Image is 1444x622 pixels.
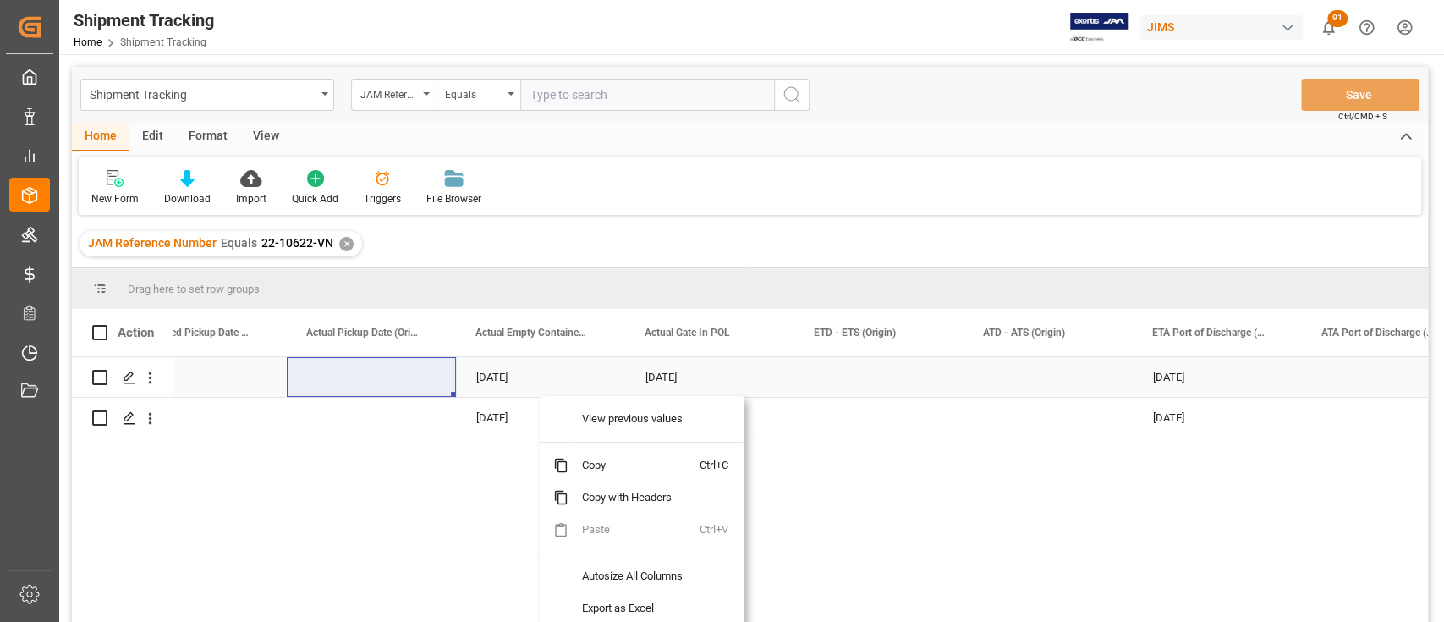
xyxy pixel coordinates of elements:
span: Autosize All Columns [568,560,700,592]
div: File Browser [426,191,481,206]
span: Ctrl+V [700,514,736,546]
div: Quick Add [292,191,338,206]
span: ETD - ETS (Origin) [814,327,896,339]
span: Paste [568,514,700,546]
div: Import [236,191,266,206]
button: Help Center [1348,8,1386,47]
button: open menu [436,79,520,111]
span: 22-10622-VN [261,236,333,250]
span: Ctrl+C [700,449,736,482]
div: [DATE] [1133,357,1302,397]
div: New Form [91,191,139,206]
button: show 91 new notifications [1309,8,1348,47]
span: ATD - ATS (Origin) [983,327,1065,339]
span: Drag here to set row groups [128,283,260,295]
div: [DATE] [456,398,625,438]
span: Copy with Headers [568,482,700,514]
div: View [240,123,292,151]
div: [DATE] [456,357,625,397]
div: [DATE] [1133,398,1302,438]
span: Actual Empty Container Pickup (Origin) [475,327,589,339]
div: Triggers [364,191,401,206]
span: View previous values [568,403,700,435]
span: Actual Gate In POL [645,327,730,339]
div: Shipment Tracking [74,8,214,33]
div: Press SPACE to select this row. [72,357,173,398]
span: Estimated Pickup Date (Origin) [137,327,250,339]
div: Edit [129,123,176,151]
div: JAM Reference Number [360,83,418,102]
span: Copy [568,449,700,482]
button: JIMS [1140,11,1309,43]
button: Save [1301,79,1419,111]
span: JAM Reference Number [88,236,217,250]
div: Action [118,325,154,340]
button: open menu [80,79,334,111]
span: ETA Port of Discharge (Destination) [1152,327,1266,339]
span: Ctrl/CMD + S [1338,110,1387,123]
div: Download [164,191,211,206]
span: Equals [221,236,257,250]
div: Home [72,123,129,151]
div: JIMS [1140,15,1303,40]
span: 91 [1327,10,1348,27]
div: [DATE] [625,357,794,397]
img: Exertis%20JAM%20-%20Email%20Logo.jpg_1722504956.jpg [1070,13,1128,42]
div: Equals [445,83,502,102]
button: search button [774,79,810,111]
div: Shipment Tracking [90,83,316,104]
span: ATA Port of Discharge (Destination) [1321,327,1435,339]
button: open menu [351,79,436,111]
a: Home [74,36,102,48]
input: Type to search [520,79,774,111]
div: Press SPACE to select this row. [72,398,173,438]
div: ✕ [339,237,354,251]
span: Actual Pickup Date (Origin) [306,327,420,339]
div: Format [176,123,240,151]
